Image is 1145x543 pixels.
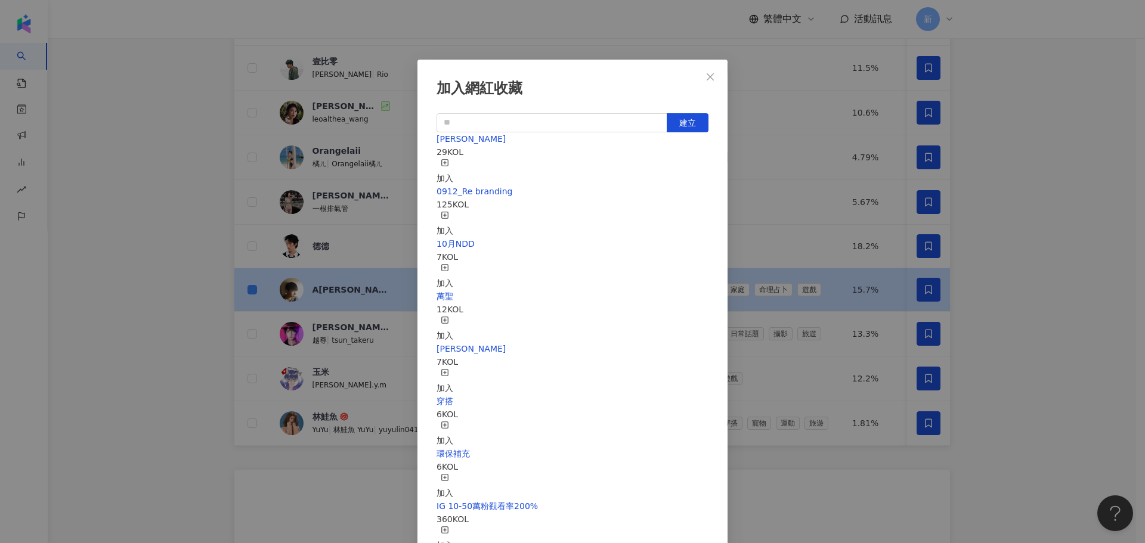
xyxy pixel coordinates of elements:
div: 125 KOL [437,198,708,211]
div: 29 KOL [437,145,708,159]
span: close [705,72,715,82]
button: 加入 [437,263,453,290]
button: 加入 [437,316,453,342]
button: 加入 [437,421,453,447]
div: 6 KOL [437,460,708,473]
div: 12 KOL [437,303,708,316]
div: 7 KOL [437,355,708,368]
button: 加入 [437,473,453,499]
button: Close [698,65,722,89]
span: 建立 [679,118,696,128]
a: 0912_Re branding [437,187,512,196]
a: 穿搭 [437,396,453,406]
a: [PERSON_NAME] [437,134,506,144]
a: IG 10-50萬粉觀看率200% [437,501,538,511]
button: 加入 [437,211,453,237]
a: 10月NDD [437,239,475,249]
button: 加入 [437,159,453,185]
div: 7 KOL [437,250,708,263]
div: 6 KOL [437,408,708,421]
a: [PERSON_NAME] [437,344,506,353]
button: 建立 [667,113,708,132]
a: 萬聖 [437,291,453,301]
div: 360 KOL [437,513,708,526]
button: 加入 [437,368,453,395]
a: 環保補充 [437,449,470,458]
div: 加入網紅收藏 [437,79,708,99]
